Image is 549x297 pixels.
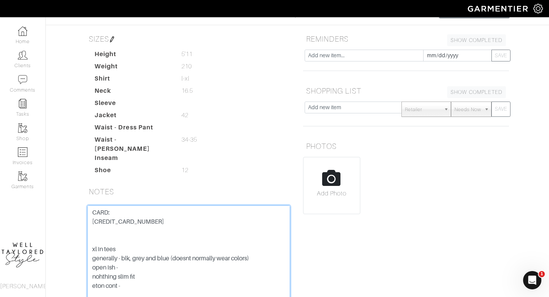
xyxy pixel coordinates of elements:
[86,31,292,47] h5: SIZES
[181,50,193,59] span: 5'11
[303,139,509,154] h5: PHOTOS
[491,50,510,61] button: SAVE
[305,102,402,113] input: Add new item
[305,50,424,61] input: Add new item...
[86,184,292,199] h5: NOTES
[181,74,189,83] span: l-xl
[181,166,188,175] span: 12
[181,86,193,95] span: 16.5
[464,2,533,15] img: garmentier-logo-header-white-b43fb05a5012e4ada735d5af1a66efaba907eab6374d6393d1fbf88cb4ef424d.png
[89,123,176,135] dt: Waist - Dress Pant
[303,83,509,98] h5: SHOPPING LIST
[181,135,197,144] span: 34-35
[447,86,506,98] a: SHOW COMPLETED
[18,171,27,181] img: garments-icon-b7da505a4dc4fd61783c78ac3ca0ef83fa9d6f193b1c9dc38574b1d14d53ca28.png
[89,135,176,153] dt: Waist - [PERSON_NAME]
[18,147,27,157] img: orders-icon-0abe47150d42831381b5fb84f609e132dff9fe21cb692f30cb5eec754e2cba89.png
[89,111,176,123] dt: Jacket
[109,36,115,42] img: pen-cf24a1663064a2ec1b9c1bd2387e9de7a2fa800b781884d57f21acf72779bad2.png
[89,166,176,178] dt: Shoe
[18,75,27,84] img: comment-icon-a0a6a9ef722e966f86d9cbdc48e553b5cf19dbc54f86b18d962a5391bc8f6eb6.png
[18,99,27,108] img: reminder-icon-8004d30b9f0a5d33ae49ab947aed9ed385cf756f9e5892f1edd6e32f2345188e.png
[181,111,188,120] span: 42
[89,98,176,111] dt: Sleeve
[89,74,176,86] dt: Shirt
[523,271,541,289] iframe: Intercom live chat
[181,62,192,71] span: 210
[89,50,176,62] dt: Height
[491,102,510,117] button: SAVE
[18,123,27,133] img: garments-icon-b7da505a4dc4fd61783c78ac3ca0ef83fa9d6f193b1c9dc38574b1d14d53ca28.png
[18,50,27,60] img: clients-icon-6bae9207a08558b7cb47a8932f037763ab4055f8c8b6bfacd5dc20c3e0201464.png
[303,31,509,47] h5: REMINDERS
[533,4,543,13] img: gear-icon-white-bd11855cb880d31180b6d7d6211b90ccbf57a29d726f0c71d8c61bd08dd39cc2.png
[89,86,176,98] dt: Neck
[405,102,441,117] span: Retailer
[89,153,176,166] dt: Inseam
[454,102,481,117] span: Needs Now
[18,26,27,36] img: dashboard-icon-dbcd8f5a0b271acd01030246c82b418ddd0df26cd7fceb0bd07c9910d44c42f6.png
[539,271,545,277] span: 1
[89,62,176,74] dt: Weight
[447,34,506,46] a: SHOW COMPLETED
